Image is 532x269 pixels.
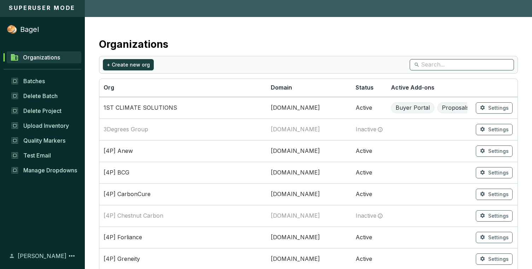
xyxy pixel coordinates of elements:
[99,140,267,162] td: [4P] Anew
[7,164,81,176] a: Manage Dropdowns
[488,104,509,111] span: Settings
[488,234,509,241] span: Settings
[271,104,347,112] span: [DOMAIN_NAME]
[104,126,148,133] span: 3Degrees Group
[476,210,513,222] button: Settings
[271,234,347,241] span: [DOMAIN_NAME]
[351,183,387,205] td: Active
[267,205,351,227] td: chestnutcarbon.com
[267,79,351,97] th: Domain
[23,107,62,114] span: Delete Project
[271,212,320,219] span: [DOMAIN_NAME]
[476,124,513,135] button: Settings
[103,59,154,70] button: + Create new org
[99,119,267,140] td: 3Degrees Group
[421,61,503,69] input: Search...
[387,79,472,97] th: Active Add-ons
[104,212,163,219] span: [4P] Chestnut Carbon
[23,122,69,129] span: Upload Inventory
[356,126,376,133] span: Inactive
[20,24,39,34] p: Bagel
[107,61,150,68] span: + Create new org
[391,84,434,91] span: Active Add-ons
[476,167,513,178] button: Settings
[267,162,351,183] td: bcgc.com
[351,140,387,162] td: Active
[476,145,513,157] button: Settings
[476,232,513,243] button: Settings
[104,84,114,91] span: Org
[23,152,51,159] span: Test Email
[271,147,347,155] span: [DOMAIN_NAME]
[99,183,267,205] td: [4P] CarbonCure
[7,120,81,132] a: Upload Inventory
[391,102,434,114] span: Buyer Portal
[488,169,509,176] span: Settings
[488,148,509,155] span: Settings
[23,54,60,61] span: Organizations
[7,134,81,147] a: Quality Markers
[7,149,81,161] a: Test Email
[267,97,351,119] td: 1stclimatesolutions.com
[23,78,45,85] span: Batches
[99,227,267,248] td: [4P] Forliance
[99,79,267,97] th: Org
[99,97,267,119] td: 1ST CLIMATE SOLUTIONS
[488,191,509,198] span: Settings
[351,97,387,119] td: Active
[267,119,351,140] td: 3degrees.com
[18,252,66,260] span: [PERSON_NAME]
[267,183,351,205] td: carboncure.com
[23,92,58,99] span: Delete Batch
[476,253,513,265] button: Settings
[7,105,81,117] a: Delete Project
[488,256,509,263] span: Settings
[271,255,347,263] span: [DOMAIN_NAME]
[99,37,168,52] h2: Organizations
[356,212,376,220] span: Inactive
[356,84,374,91] span: Status
[488,212,509,219] span: Settings
[23,167,77,174] span: Manage Dropdowns
[488,126,509,133] span: Settings
[351,79,387,97] th: Status
[267,140,351,162] td: anewclimate.com
[351,162,387,183] td: Active
[437,102,474,114] span: Proposals
[7,51,81,63] a: Organizations
[99,162,267,183] td: [4P] BCG
[7,75,81,87] a: Batches
[476,102,513,114] button: Settings
[271,169,347,177] span: [DOMAIN_NAME]
[476,189,513,200] button: Settings
[271,190,347,198] span: [DOMAIN_NAME]
[7,90,81,102] a: Delete Batch
[23,137,65,144] span: Quality Markers
[271,126,320,133] span: [DOMAIN_NAME]
[99,205,267,227] td: [4P] Chestnut Carbon
[271,84,292,91] span: Domain
[267,227,351,248] td: forliance.com
[351,227,387,248] td: Active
